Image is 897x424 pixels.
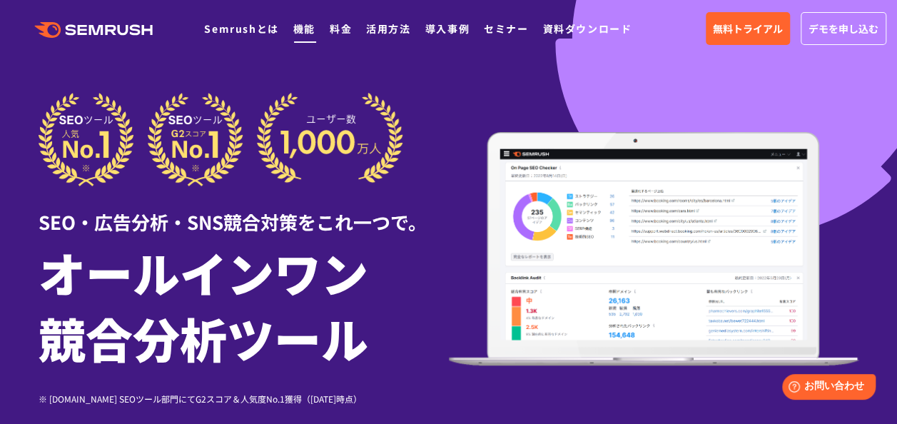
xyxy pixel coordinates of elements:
span: 無料トライアル [713,21,783,36]
a: Semrushとは [204,21,278,36]
a: デモを申し込む [801,12,886,45]
a: セミナー [484,21,528,36]
a: 料金 [330,21,352,36]
div: SEO・広告分析・SNS競合対策をこれ一つで。 [39,186,449,236]
iframe: Help widget launcher [770,368,881,408]
a: 機能 [293,21,315,36]
a: 導入事例 [425,21,470,36]
span: デモを申し込む [809,21,878,36]
a: 資料ダウンロード [542,21,632,36]
h1: オールインワン 競合分析ツール [39,239,449,370]
div: ※ [DOMAIN_NAME] SEOツール部門にてG2スコア＆人気度No.1獲得（[DATE]時点） [39,392,449,405]
a: 無料トライアル [706,12,790,45]
a: 活用方法 [366,21,410,36]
